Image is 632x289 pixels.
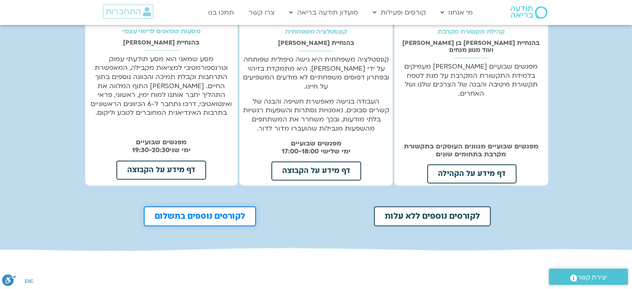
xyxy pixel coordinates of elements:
[88,55,235,118] p: מסע שמאני הוא מסע תודעתי עמוק וטרנספורמטיבי למציאות מקבילה, המאפשרת התרחבות וקבלת תמיכה והכוונה נ...
[369,5,430,20] a: קורסים ופעילות
[577,272,607,283] span: יצירת קשר
[88,138,235,154] p: 19:30-20:30
[144,206,256,226] a: לקורסים נוספים בתשלום
[511,6,547,19] img: תודעה בריאה
[122,27,200,36] a: מסעות שמאנים לריפוי עצמי
[285,27,347,36] a: קונסטלציה משפחתית
[549,269,628,285] a: יצירת קשר
[404,62,538,98] span: מפגשים שבועיים [PERSON_NAME] מעמיקים בלמידת התקשורת המקרבת על מנת לטפח תקשורת מיטיבה והבנה של הצר...
[271,161,361,180] a: דף מידע על הקבוצה
[116,161,206,180] a: דף מידע על הקבוצה
[127,166,195,174] span: דף מידע על הקבוצה
[103,5,153,19] a: התחברות
[155,212,245,220] span: לקורסים נוספים בתשלום
[374,206,491,226] a: לקורסים נוספים ללא עלות
[244,5,279,20] a: צרו קשר
[397,143,545,158] p: מפגשים שבועיים מגוונים העוסקים בתקשורת מקרבת בתחומים שונים
[436,5,477,20] a: מי אנחנו
[427,164,516,183] a: דף מידע על הקהילה
[106,7,141,16] span: התחברות
[438,170,506,178] span: דף מידע על הקהילה
[242,140,390,156] p: מפגשים שבועיים ימי שלישי 17:00-18:00
[242,40,390,47] h2: בהנחיית [PERSON_NAME]
[136,138,187,147] span: מפגשים שבועיים
[204,5,238,20] a: תמכו בנו
[242,97,390,133] p: העבודה בגישה מאפשרת חשיפה והבנה של קשרים סבוכים, נאמנויות נסתרות והשפעות רגשיות בלתי מודעות, ובכך...
[438,27,504,36] a: קהילת תקשורת מקרבת
[285,5,362,20] a: מועדון תודעה בריאה
[242,55,390,91] p: קונסטלציה משפחתית היא גישה טיפולית שפותחה על ידי [PERSON_NAME]. היא מתמקדת בזיהוי ובפתרון דפוסים ...
[397,40,545,54] h2: בהנחיית [PERSON_NAME] בן [PERSON_NAME] ועוד מגוון מנחים
[282,167,350,175] span: דף מידע על הקבוצה
[88,39,235,46] h2: בהנחיית [PERSON_NAME]
[385,212,480,220] span: לקורסים נוספים ללא עלות
[170,146,191,155] span: ימי שני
